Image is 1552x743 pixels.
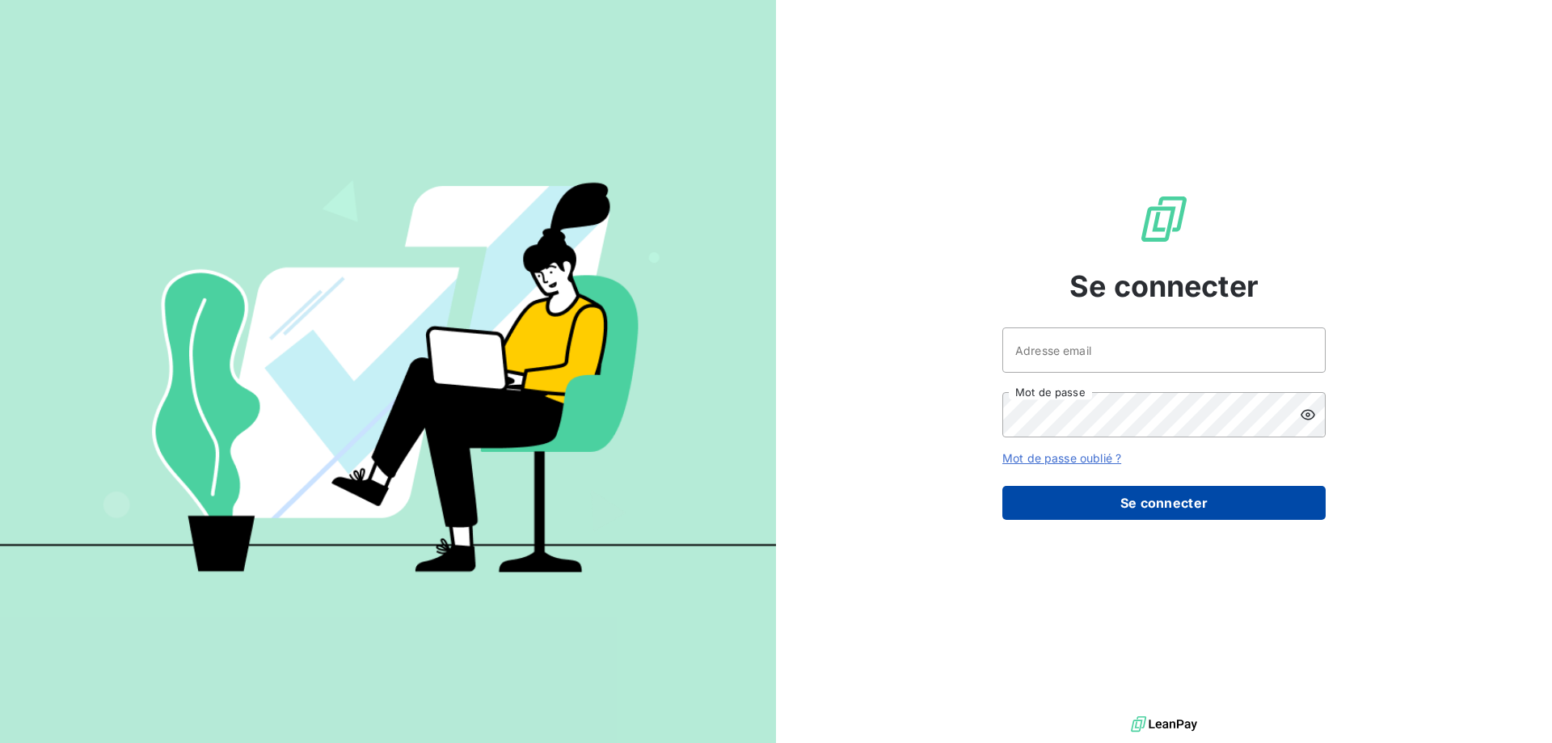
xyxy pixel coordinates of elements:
[1069,264,1259,308] span: Se connecter
[1002,451,1121,465] a: Mot de passe oublié ?
[1131,712,1197,737] img: logo
[1138,193,1190,245] img: Logo LeanPay
[1002,327,1326,373] input: placeholder
[1002,486,1326,520] button: Se connecter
